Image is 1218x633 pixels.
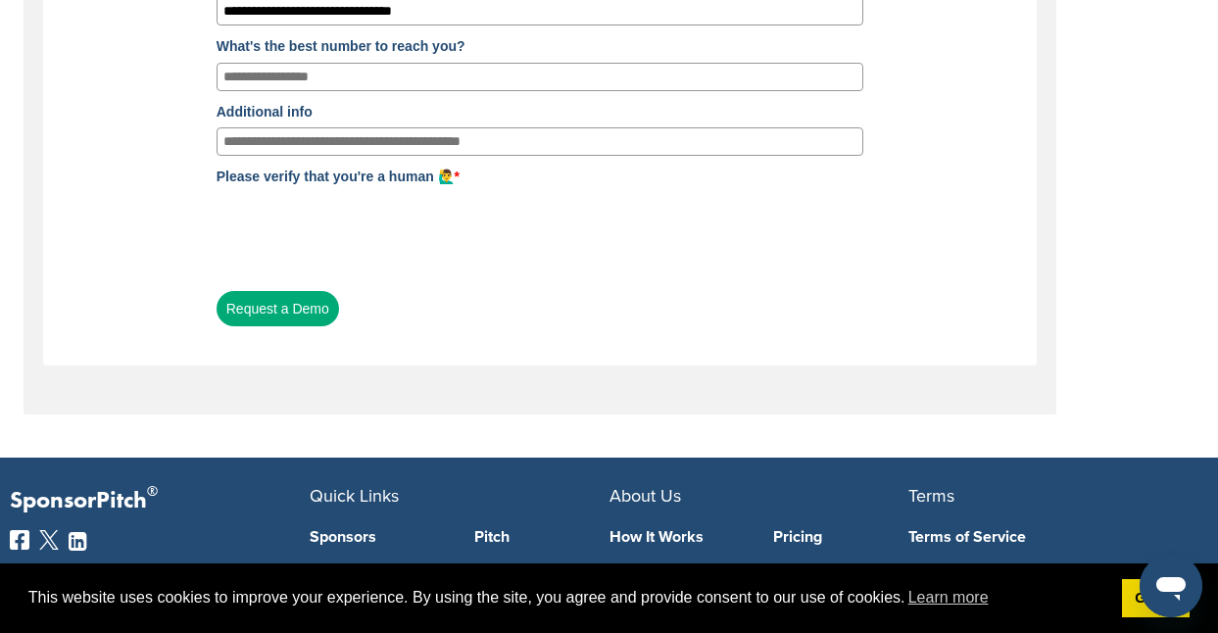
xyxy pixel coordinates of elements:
[217,35,863,57] label: What's the best number to reach you?
[908,485,954,507] span: Terms
[310,529,445,545] a: Sponsors
[773,529,908,545] a: Pricing
[609,529,745,545] a: How It Works
[609,485,681,507] span: About Us
[28,583,1106,612] span: This website uses cookies to improve your experience. By using the site, you agree and provide co...
[217,291,339,326] button: Request a Demo
[10,530,29,550] img: Facebook
[474,529,609,545] a: Pitch
[1140,555,1202,617] iframe: Button to launch messaging window
[1122,579,1190,618] a: dismiss cookie message
[39,530,59,550] img: Twitter
[908,529,1179,545] a: Terms of Service
[310,485,399,507] span: Quick Links
[217,193,514,269] iframe: reCAPTCHA
[905,583,992,612] a: learn more about cookies
[10,487,310,515] p: SponsorPitch
[147,479,158,504] span: ®
[217,166,863,187] label: Please verify that you're a human 🙋‍♂️
[217,101,863,122] label: Additional info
